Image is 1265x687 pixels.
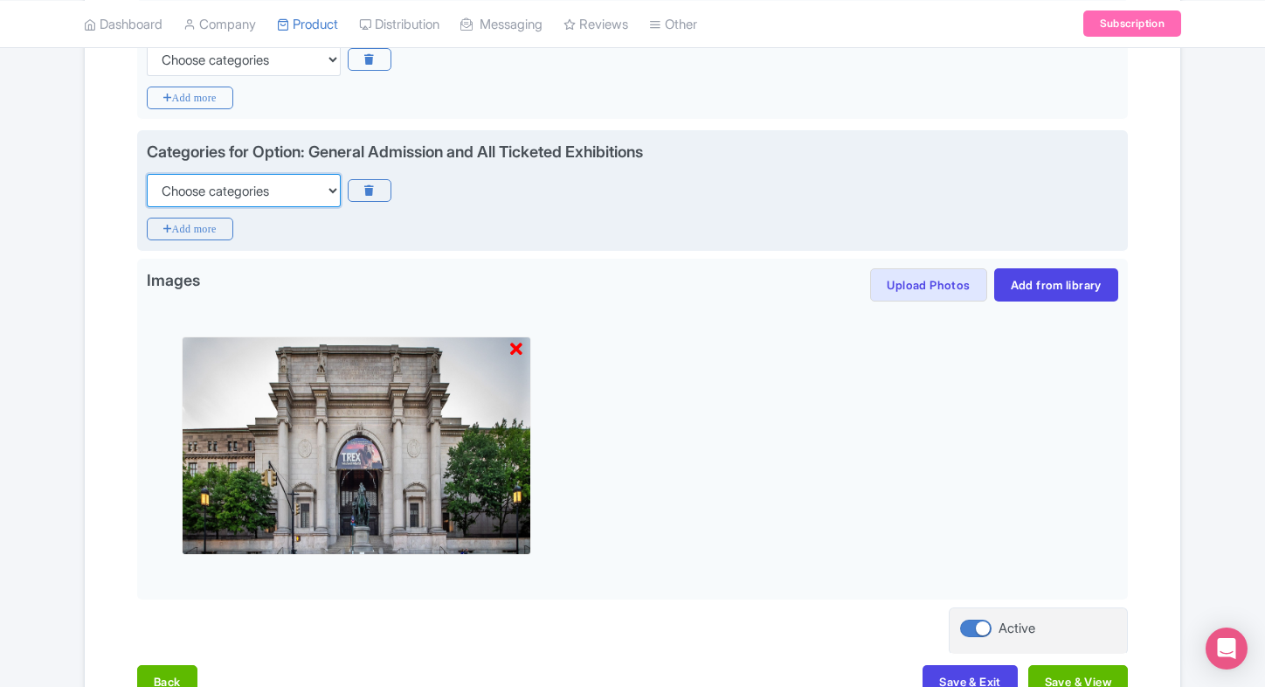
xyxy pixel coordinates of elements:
[1206,628,1248,670] div: Open Intercom Messenger
[147,142,643,161] div: Categories for Option: General Admission and All Ticketed Exhibitions
[182,337,531,555] img: yxecysufp9w2nkroxmum.jpg
[994,268,1118,302] a: Add from library
[147,218,233,240] i: Add more
[147,268,200,296] span: Images
[147,87,233,109] i: Add more
[999,619,1035,639] div: Active
[870,268,986,302] button: Upload Photos
[1083,10,1181,37] a: Subscription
